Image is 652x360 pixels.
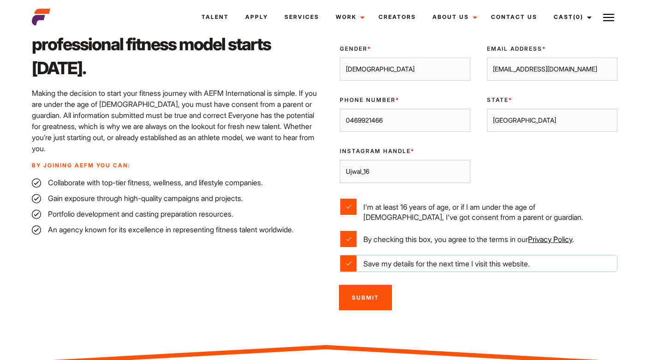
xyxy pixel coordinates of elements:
span: (0) [573,13,583,20]
input: By checking this box, you agree to the terms in ourPrivacy Policy. [340,231,356,247]
li: Collaborate with top-tier fitness, wellness, and lifestyle companies. [32,177,320,188]
h2: Your journey to becoming a professional fitness model starts [DATE]. [32,8,320,80]
a: About Us [424,5,483,30]
a: Work [327,5,370,30]
input: Submit [339,285,392,310]
label: State [487,96,617,104]
p: By joining AEFM you can: [32,161,320,170]
a: Cast(0) [545,5,597,30]
img: Burger icon [603,12,614,23]
input: Save my details for the next time I visit this website. [340,255,356,271]
input: I'm at least 16 years of age, or if I am under the age of [DEMOGRAPHIC_DATA], I've got consent fr... [340,199,356,215]
a: Services [276,5,327,30]
a: Creators [370,5,424,30]
label: Email Address [487,45,617,53]
p: Making the decision to start your fitness journey with AEFM International is simple. If you are u... [32,88,320,154]
a: Contact Us [483,5,545,30]
li: Gain exposure through high-quality campaigns and projects. [32,193,320,204]
label: Gender [340,45,470,53]
img: cropped-aefm-brand-fav-22-square.png [32,8,50,26]
li: An agency known for its excellence in representing fitness talent worldwide. [32,224,320,235]
label: Save my details for the next time I visit this website. [340,255,617,271]
label: Instagram Handle [340,147,470,155]
label: Phone Number [340,96,470,104]
a: Apply [237,5,276,30]
a: Talent [193,5,237,30]
label: By checking this box, you agree to the terms in our . [340,231,617,247]
a: Privacy Policy [528,235,572,244]
li: Portfolio development and casting preparation resources. [32,208,320,219]
label: I'm at least 16 years of age, or if I am under the age of [DEMOGRAPHIC_DATA], I've got consent fr... [340,199,617,222]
